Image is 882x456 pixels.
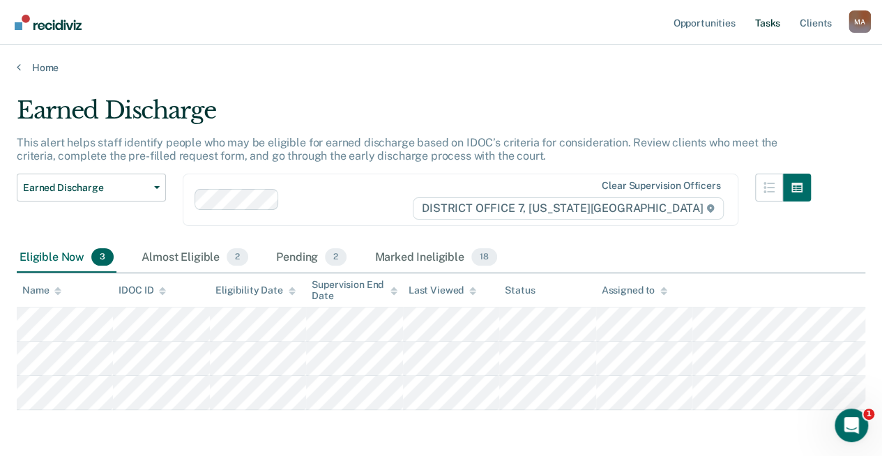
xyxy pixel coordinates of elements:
[273,243,349,273] div: Pending2
[15,15,82,30] img: Recidiviz
[17,243,116,273] div: Eligible Now3
[23,182,149,194] span: Earned Discharge
[215,284,296,296] div: Eligibility Date
[849,10,871,33] div: M A
[602,284,667,296] div: Assigned to
[227,248,248,266] span: 2
[325,248,347,266] span: 2
[119,284,166,296] div: IDOC ID
[17,61,865,74] a: Home
[139,243,251,273] div: Almost Eligible2
[835,409,868,442] iframe: Intercom live chat
[602,180,720,192] div: Clear supervision officers
[409,284,476,296] div: Last Viewed
[471,248,497,266] span: 18
[863,409,874,420] span: 1
[17,136,777,162] p: This alert helps staff identify people who may be eligible for earned discharge based on IDOC’s c...
[413,197,723,220] span: DISTRICT OFFICE 7, [US_STATE][GEOGRAPHIC_DATA]
[22,284,61,296] div: Name
[312,279,397,303] div: Supervision End Date
[849,10,871,33] button: Profile dropdown button
[91,248,114,266] span: 3
[505,284,535,296] div: Status
[372,243,499,273] div: Marked Ineligible18
[17,174,166,202] button: Earned Discharge
[17,96,811,136] div: Earned Discharge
